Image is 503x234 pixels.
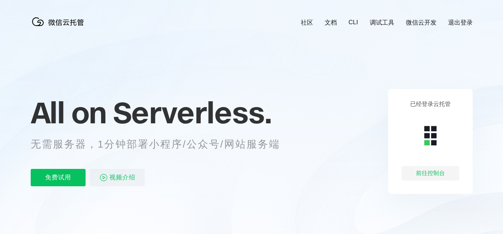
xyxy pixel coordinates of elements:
[109,169,135,186] span: 视频介绍
[406,18,437,27] a: 微信云开发
[31,137,294,152] p: 无需服务器，1分钟部署小程序/公众号/网站服务端
[348,19,358,26] a: CLI
[402,166,459,180] div: 前往控制台
[301,18,313,27] a: 社区
[31,24,88,30] a: 微信云托管
[31,14,88,29] img: 微信云托管
[370,18,394,27] a: 调试工具
[31,94,106,131] span: All on
[410,101,451,108] p: 已经登录云托管
[113,94,272,131] span: Serverless.
[99,173,108,182] img: video_play.svg
[448,18,473,27] a: 退出登录
[31,169,86,186] p: 免费试用
[325,18,337,27] a: 文档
